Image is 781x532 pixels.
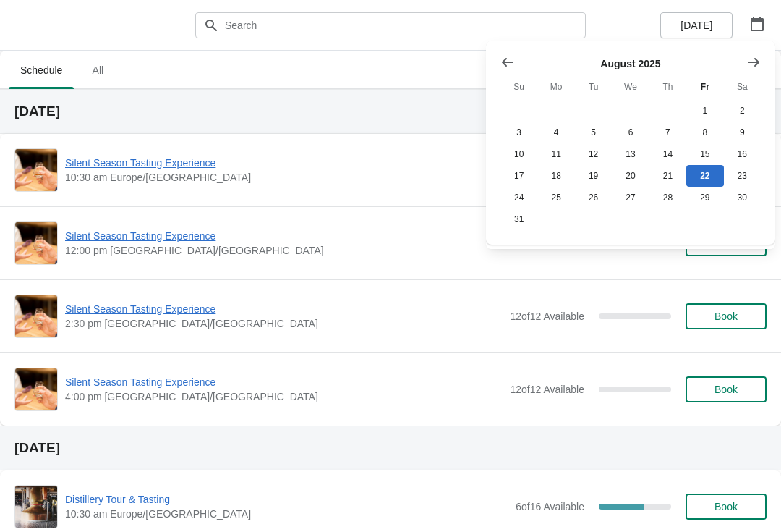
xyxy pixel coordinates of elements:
[714,501,738,512] span: Book
[649,165,686,187] button: Thursday August 21 2025
[741,49,767,75] button: Show next month, September 2025
[575,74,612,100] th: Tuesday
[65,302,503,316] span: Silent Season Tasting Experience
[686,303,767,329] button: Book
[714,384,738,395] span: Book
[9,57,74,83] span: Schedule
[575,122,612,143] button: Tuesday August 5 2025
[500,74,537,100] th: Sunday
[65,492,508,507] span: Distillery Tour & Tasting
[500,187,537,208] button: Sunday August 24 2025
[612,74,649,100] th: Wednesday
[15,486,57,528] img: Distillery Tour & Tasting | | 10:30 am Europe/London
[680,20,712,31] span: [DATE]
[65,170,503,185] span: 10:30 am Europe/[GEOGRAPHIC_DATA]
[65,507,508,521] span: 10:30 am Europe/[GEOGRAPHIC_DATA]
[495,49,521,75] button: Show previous month, July 2025
[686,100,723,122] button: Friday August 1 2025
[612,165,649,187] button: Wednesday August 20 2025
[537,165,574,187] button: Monday August 18 2025
[537,187,574,208] button: Monday August 25 2025
[575,187,612,208] button: Tuesday August 26 2025
[575,143,612,165] button: Tuesday August 12 2025
[65,243,503,258] span: 12:00 pm [GEOGRAPHIC_DATA]/[GEOGRAPHIC_DATA]
[65,156,503,170] span: Silent Season Tasting Experience
[714,311,738,322] span: Book
[224,12,586,38] input: Search
[649,187,686,208] button: Thursday August 28 2025
[724,187,761,208] button: Saturday August 30 2025
[500,208,537,230] button: Sunday August 31 2025
[15,222,57,264] img: Silent Season Tasting Experience | | 12:00 pm Europe/London
[15,149,57,191] img: Silent Season Tasting Experience | | 10:30 am Europe/London
[649,143,686,165] button: Thursday August 14 2025
[686,74,723,100] th: Friday
[510,384,584,395] span: 12 of 12 Available
[15,368,57,410] img: Silent Season Tasting Experience | | 4:00 pm Europe/London
[500,122,537,143] button: Sunday August 3 2025
[724,100,761,122] button: Saturday August 2 2025
[660,12,733,38] button: [DATE]
[686,376,767,402] button: Book
[686,165,723,187] button: Today Friday August 22 2025
[14,441,767,455] h2: [DATE]
[500,165,537,187] button: Sunday August 17 2025
[686,187,723,208] button: Friday August 29 2025
[724,122,761,143] button: Saturday August 9 2025
[686,143,723,165] button: Friday August 15 2025
[516,501,584,512] span: 6 of 16 Available
[537,74,574,100] th: Monday
[65,316,503,331] span: 2:30 pm [GEOGRAPHIC_DATA]/[GEOGRAPHIC_DATA]
[15,295,57,337] img: Silent Season Tasting Experience | | 2:30 pm Europe/London
[537,122,574,143] button: Monday August 4 2025
[537,143,574,165] button: Monday August 11 2025
[649,122,686,143] button: Thursday August 7 2025
[612,143,649,165] button: Wednesday August 13 2025
[612,122,649,143] button: Wednesday August 6 2025
[724,143,761,165] button: Saturday August 16 2025
[686,122,723,143] button: Friday August 8 2025
[65,229,503,243] span: Silent Season Tasting Experience
[500,143,537,165] button: Sunday August 10 2025
[612,187,649,208] button: Wednesday August 27 2025
[80,57,116,83] span: All
[724,165,761,187] button: Saturday August 23 2025
[575,165,612,187] button: Tuesday August 19 2025
[686,494,767,520] button: Book
[65,375,503,389] span: Silent Season Tasting Experience
[65,389,503,404] span: 4:00 pm [GEOGRAPHIC_DATA]/[GEOGRAPHIC_DATA]
[14,104,767,119] h2: [DATE]
[649,74,686,100] th: Thursday
[510,311,584,322] span: 12 of 12 Available
[724,74,761,100] th: Saturday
